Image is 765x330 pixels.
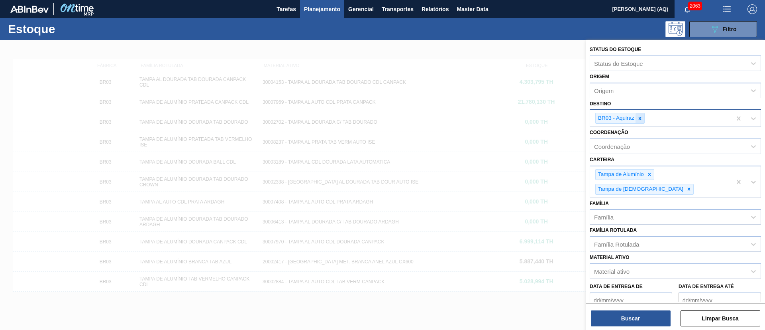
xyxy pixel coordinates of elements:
span: 2063 [688,2,702,10]
button: Notificações [675,4,700,15]
label: Status do Estoque [590,47,641,52]
img: Logout [747,4,757,14]
span: Master Data [457,4,488,14]
span: Gerencial [348,4,374,14]
div: BR03 - Aquiraz [596,113,636,123]
label: Material ativo [590,255,630,260]
div: Origem [594,87,614,94]
label: Data de Entrega de [590,284,643,289]
input: dd/mm/yyyy [679,292,761,308]
div: Tampa de [DEMOGRAPHIC_DATA] [596,184,685,194]
div: Família [594,214,614,221]
div: Tampa de Alumínio [596,170,645,180]
span: Planejamento [304,4,340,14]
span: Relatórios [422,4,449,14]
div: Pogramando: nenhum usuário selecionado [665,21,685,37]
span: Transportes [382,4,414,14]
label: Destino [590,101,611,107]
div: Família Rotulada [594,241,639,248]
label: Origem [590,74,609,79]
img: TNhmsLtSVTkK8tSr43FrP2fwEKptu5GPRR3wAAAABJRU5ErkJggg== [10,6,49,13]
span: Filtro [723,26,737,32]
span: Tarefas [277,4,296,14]
img: userActions [722,4,732,14]
input: dd/mm/yyyy [590,292,672,308]
div: Material ativo [594,268,630,275]
div: Status do Estoque [594,60,643,67]
button: Filtro [689,21,757,37]
label: Coordenação [590,130,628,135]
label: Data de Entrega até [679,284,734,289]
div: Coordenação [594,143,630,150]
label: Família Rotulada [590,227,637,233]
h1: Estoque [8,24,127,34]
label: Família [590,201,609,206]
label: Carteira [590,157,614,162]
